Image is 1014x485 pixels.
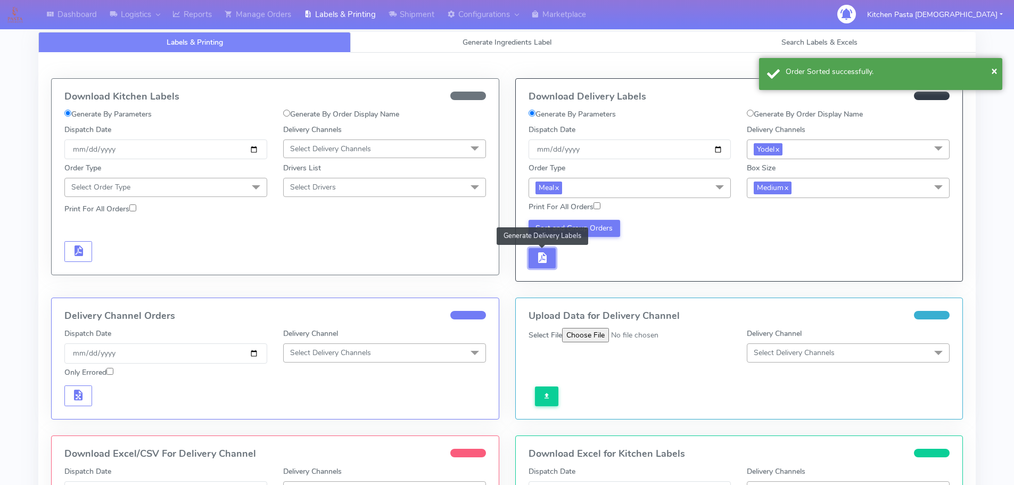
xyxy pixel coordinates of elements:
[529,311,950,322] h4: Upload Data for Delivery Channel
[784,182,788,193] a: x
[64,311,486,322] h4: Delivery Channel Orders
[774,143,779,154] a: x
[529,109,616,120] label: Generate By Parameters
[529,330,562,341] label: Select File
[167,37,223,47] span: Labels & Printing
[554,182,559,193] a: x
[64,124,111,135] label: Dispatch Date
[529,449,950,459] h4: Download Excel for Kitchen Labels
[64,109,152,120] label: Generate By Parameters
[859,4,1011,26] button: Kitchen Pasta [DEMOGRAPHIC_DATA]
[38,32,976,53] ul: Tabs
[290,348,371,358] span: Select Delivery Channels
[64,328,111,339] label: Dispatch Date
[64,92,486,102] h4: Download Kitchen Labels
[283,110,290,117] input: Generate By Order Display Name
[529,220,621,237] button: Sort and Group Orders
[754,348,835,358] span: Select Delivery Channels
[129,204,136,211] input: Print For All Orders
[529,201,600,212] label: Print For All Orders
[754,182,792,194] span: Medium
[529,92,950,102] h4: Download Delivery Labels
[991,63,997,79] button: Close
[283,466,342,477] label: Delivery Channels
[463,37,551,47] span: Generate Ingredients Label
[283,328,338,339] label: Delivery Channel
[106,368,113,375] input: Only Errored
[283,124,342,135] label: Delivery Channels
[64,203,136,215] label: Print For All Orders
[747,328,802,339] label: Delivery Channel
[529,110,535,117] input: Generate By Parameters
[747,109,863,120] label: Generate By Order Display Name
[593,202,600,209] input: Print For All Orders
[747,466,805,477] label: Delivery Channels
[283,109,399,120] label: Generate By Order Display Name
[290,144,371,154] span: Select Delivery Channels
[786,66,994,77] div: Order Sorted successfully.
[71,182,130,192] span: Select Order Type
[529,162,565,174] label: Order Type
[64,162,101,174] label: Order Type
[747,162,776,174] label: Box Size
[781,37,858,47] span: Search Labels & Excels
[991,63,997,78] span: ×
[283,162,321,174] label: Drivers List
[64,367,113,378] label: Only Errored
[64,449,486,459] h4: Download Excel/CSV For Delivery Channel
[290,182,336,192] span: Select Drivers
[747,124,805,135] label: Delivery Channels
[754,143,782,155] span: Yodel
[535,182,562,194] span: Meal
[64,466,111,477] label: Dispatch Date
[747,110,754,117] input: Generate By Order Display Name
[64,110,71,117] input: Generate By Parameters
[529,124,575,135] label: Dispatch Date
[529,466,575,477] label: Dispatch Date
